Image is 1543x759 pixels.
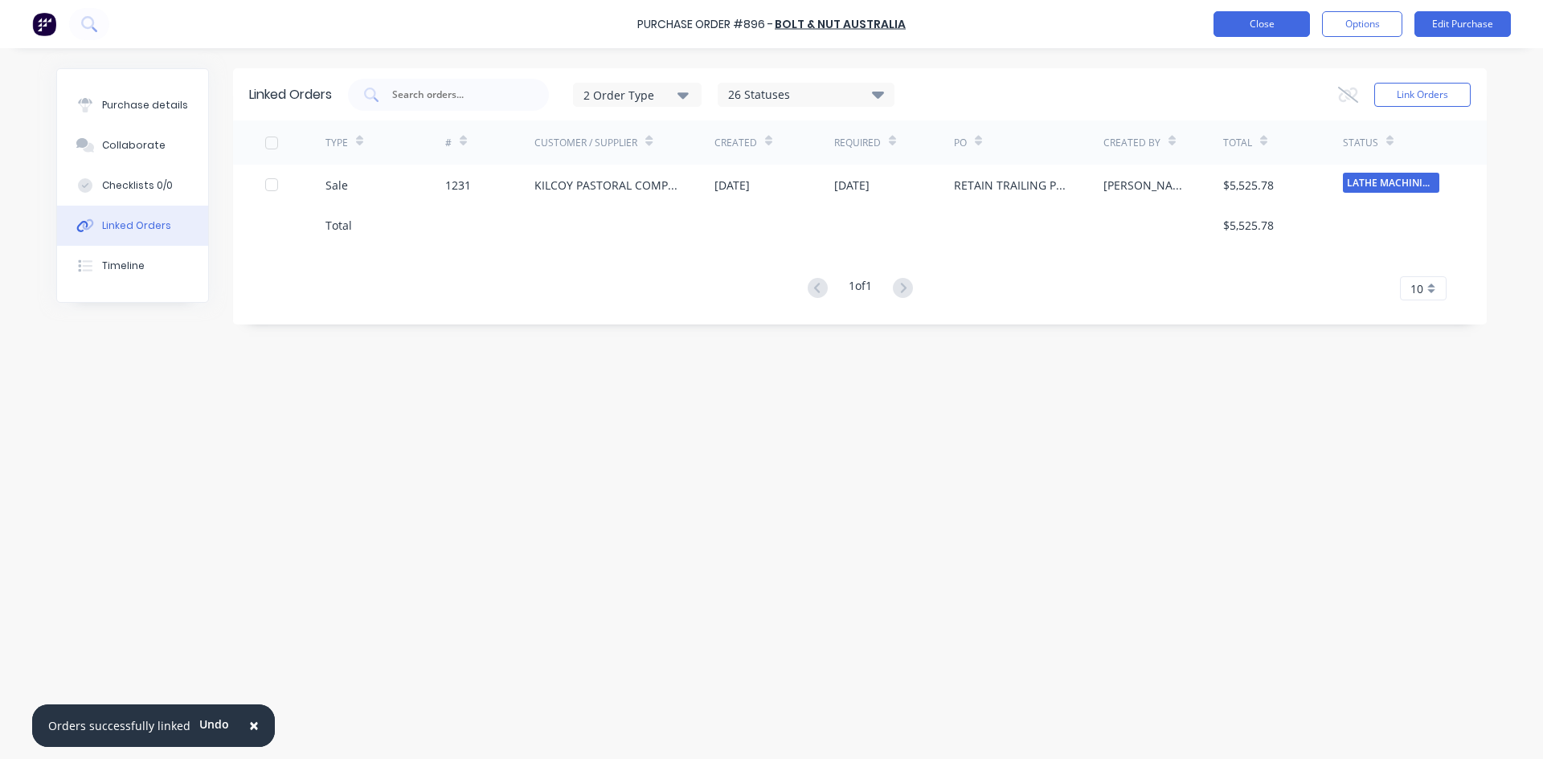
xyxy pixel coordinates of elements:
div: Required [834,136,881,150]
div: Created By [1103,136,1160,150]
button: Undo [190,712,238,737]
button: Linked Orders [57,206,208,246]
button: Close [1214,11,1310,37]
div: Created [714,136,757,150]
div: Purchase details [102,98,188,112]
div: Total [325,217,352,234]
button: Timeline [57,246,208,286]
div: Linked Orders [102,218,171,233]
button: Purchase details [57,85,208,125]
div: Orders successfully linked [48,717,190,734]
div: KILCOY PASTORAL COMPANY LIMITED [534,177,682,194]
div: PO [954,136,967,150]
button: Collaborate [57,125,208,165]
a: BOLT & NUT AUSTRALIA [775,16,906,32]
div: 1 of 1 [849,277,872,300]
div: Purchase Order #896 - [637,16,773,33]
div: Total [1223,136,1252,150]
button: Edit Purchase [1414,11,1511,37]
div: Status [1343,136,1378,150]
button: Checklists 0/0 [57,165,208,206]
span: × [249,714,259,737]
div: $5,525.78 [1223,217,1274,234]
div: $5,525.78 [1223,177,1274,194]
div: 2 Order Type [583,86,691,103]
div: Checklists 0/0 [102,178,173,193]
span: LATHE MACHINING [1343,173,1439,193]
div: Linked Orders [249,85,332,104]
button: Close [233,707,275,745]
button: 2 Order Type [573,83,702,107]
div: Sale [325,177,348,194]
div: 1231 [445,177,471,194]
div: 26 Statuses [718,86,894,104]
span: 10 [1410,280,1423,297]
div: Customer / Supplier [534,136,637,150]
img: Factory [32,12,56,36]
div: [PERSON_NAME] [1103,177,1191,194]
div: Timeline [102,259,145,273]
div: [DATE] [714,177,750,194]
button: Link Orders [1374,83,1471,107]
div: [DATE] [834,177,870,194]
div: Collaborate [102,138,166,153]
div: RETAIN TRAILING PUSHER ASSEMBLY [954,177,1071,194]
div: TYPE [325,136,348,150]
div: # [445,136,452,150]
input: Search orders... [391,87,524,103]
button: Options [1322,11,1402,37]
